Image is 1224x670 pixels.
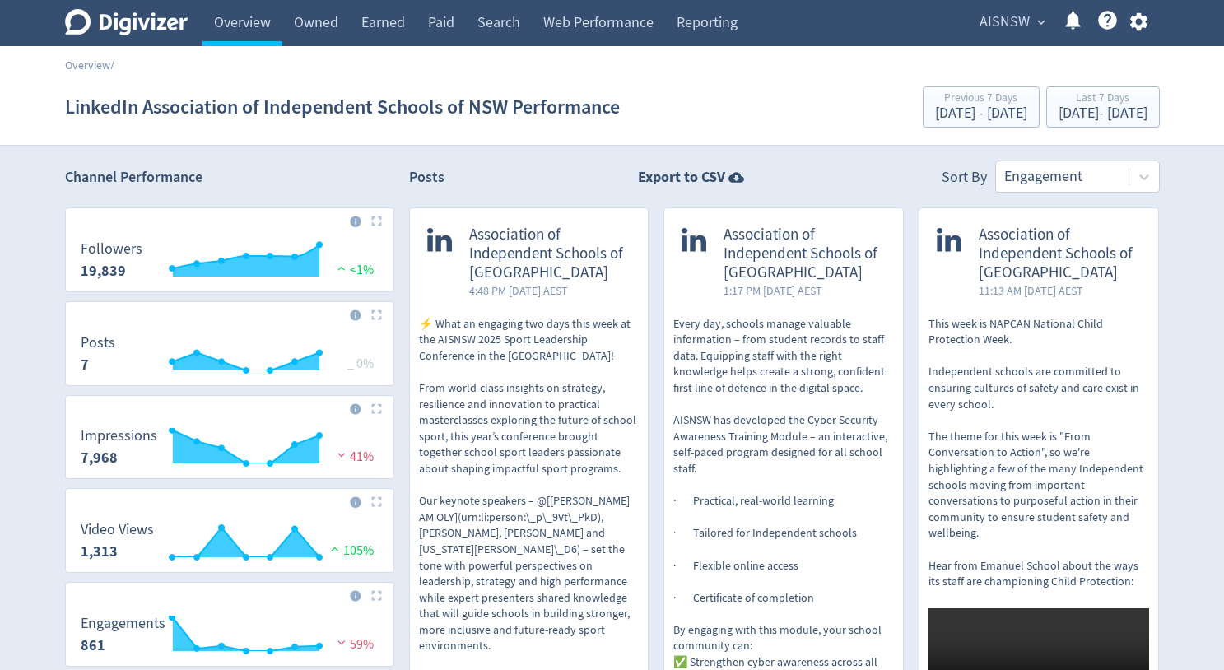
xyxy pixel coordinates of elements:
button: Previous 7 Days[DATE] - [DATE] [923,86,1040,128]
div: Last 7 Days [1059,92,1147,106]
strong: 1,313 [81,542,118,561]
strong: 19,839 [81,261,126,281]
span: expand_more [1034,15,1049,30]
h2: Channel Performance [65,167,394,188]
dt: Impressions [81,426,157,445]
span: <1% [333,262,374,278]
img: positive-performance.svg [327,542,343,555]
h2: Posts [409,167,444,193]
h1: LinkedIn Association of Independent Schools of NSW Performance [65,81,620,133]
dt: Followers [81,240,142,258]
span: AISNSW [980,9,1030,35]
span: 4:48 PM [DATE] AEST [469,282,631,299]
dt: Posts [81,333,115,352]
strong: 7 [81,355,89,375]
span: 41% [333,449,374,465]
img: Placeholder [371,216,382,226]
img: negative-performance.svg [333,449,350,461]
span: 59% [333,636,374,653]
span: Association of Independent Schools of [GEOGRAPHIC_DATA] [469,226,631,281]
a: Overview [65,58,110,72]
p: This week is NAPCAN National Child Protection Week. Independent schools are committed to ensuring... [928,316,1149,590]
img: Placeholder [371,403,382,414]
span: 105% [327,542,374,559]
img: Placeholder [371,309,382,320]
span: Association of Independent Schools of [GEOGRAPHIC_DATA] [724,226,886,281]
svg: Impressions 7,968 [72,428,387,472]
svg: Posts 7 [72,335,387,379]
div: Sort By [942,167,987,193]
div: Previous 7 Days [935,92,1027,106]
svg: Engagements 861 [72,616,387,659]
strong: 7,968 [81,448,118,468]
img: Placeholder [371,590,382,601]
span: / [110,58,114,72]
svg: Video Views 1,313 [72,522,387,565]
div: [DATE] - [DATE] [935,106,1027,121]
button: AISNSW [974,9,1049,35]
img: Placeholder [371,496,382,507]
span: Association of Independent Schools of [GEOGRAPHIC_DATA] [979,226,1141,281]
strong: 861 [81,635,105,655]
strong: Export to CSV [638,167,725,188]
img: positive-performance.svg [333,262,350,274]
span: 11:13 AM [DATE] AEST [979,282,1141,299]
span: _ 0% [347,356,374,372]
dt: Video Views [81,520,154,539]
dt: Engagements [81,614,165,633]
svg: Followers 19,839 [72,241,387,285]
img: negative-performance.svg [333,636,350,649]
span: 1:17 PM [DATE] AEST [724,282,886,299]
div: [DATE] - [DATE] [1059,106,1147,121]
button: Last 7 Days[DATE]- [DATE] [1046,86,1160,128]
